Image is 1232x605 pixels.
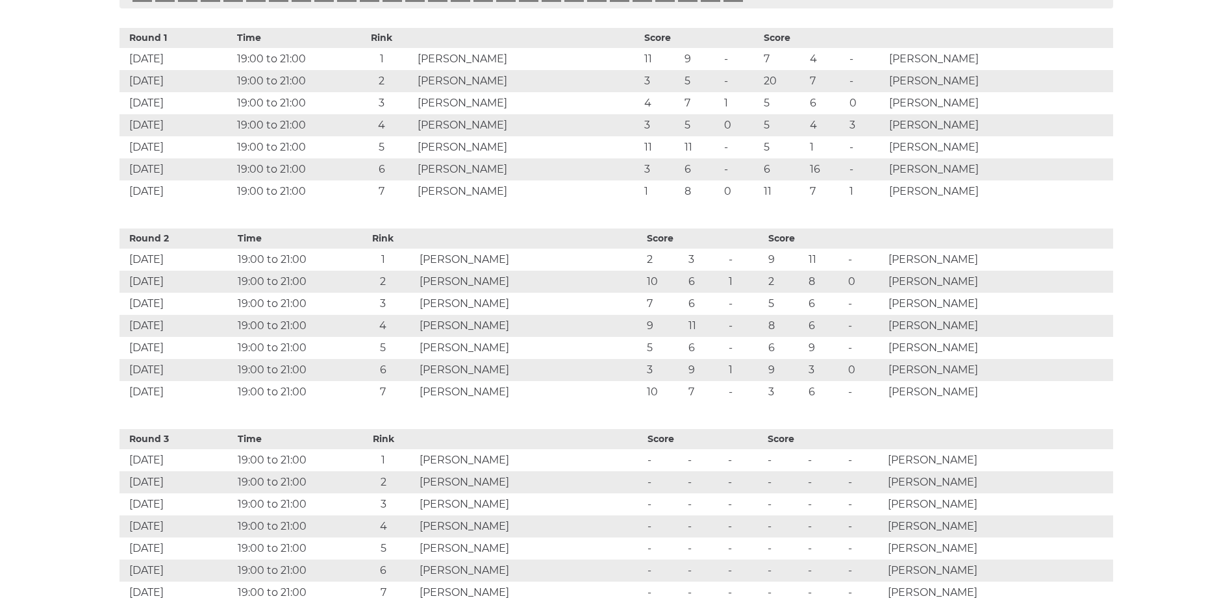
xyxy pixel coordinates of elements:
td: 5 [350,537,416,560]
td: 4 [349,114,414,136]
td: [PERSON_NAME] [416,271,644,293]
td: - [805,493,845,515]
td: - [805,582,845,604]
td: [PERSON_NAME] [885,271,1113,293]
td: 3 [846,114,886,136]
td: - [846,48,886,70]
td: - [845,471,885,493]
th: Time [234,28,349,48]
td: 4 [641,92,681,114]
td: - [845,537,885,560]
td: - [845,449,885,471]
td: 19:00 to 21:00 [234,92,349,114]
td: 0 [721,114,761,136]
td: [DATE] [119,449,235,471]
td: [PERSON_NAME] [416,249,644,271]
td: - [725,493,765,515]
td: 6 [350,560,416,582]
td: [PERSON_NAME] [886,92,1113,114]
td: - [725,582,765,604]
td: [DATE] [119,293,235,315]
td: 19:00 to 21:00 [234,114,349,136]
th: Rink [350,228,416,249]
td: [PERSON_NAME] [416,359,644,381]
th: Score [761,28,886,48]
td: - [685,515,725,537]
td: 11 [681,136,721,158]
td: [DATE] [119,515,235,537]
th: Rink [349,28,414,48]
td: 19:00 to 21:00 [234,471,350,493]
td: 2 [350,271,416,293]
td: 19:00 to 21:00 [234,315,350,337]
td: [PERSON_NAME] [416,449,644,471]
td: - [644,471,685,493]
td: 6 [349,158,414,180]
td: [PERSON_NAME] [886,136,1113,158]
td: - [764,471,805,493]
td: [PERSON_NAME] [414,136,641,158]
td: 6 [685,271,725,293]
td: [DATE] [119,70,234,92]
td: - [685,582,725,604]
td: - [644,449,685,471]
td: 19:00 to 21:00 [234,180,349,203]
td: 6 [685,293,725,315]
td: 5 [349,136,414,158]
td: 7 [350,381,416,403]
td: - [644,537,685,560]
td: - [644,493,685,515]
td: - [725,537,765,560]
td: [DATE] [119,315,235,337]
td: [PERSON_NAME] [414,70,641,92]
td: 11 [641,136,681,158]
td: 9 [644,315,685,337]
td: 6 [805,293,846,315]
td: 4 [350,315,416,337]
td: 5 [761,136,807,158]
td: 19:00 to 21:00 [234,537,350,560]
th: Score [765,228,885,249]
td: [PERSON_NAME] [885,293,1113,315]
td: 2 [644,249,685,271]
td: 9 [765,249,805,271]
td: 19:00 to 21:00 [234,293,350,315]
td: 0 [721,180,761,203]
td: [PERSON_NAME] [886,114,1113,136]
td: 19:00 to 21:00 [234,48,349,70]
td: - [721,158,761,180]
td: [DATE] [119,560,235,582]
td: - [845,315,885,337]
td: [PERSON_NAME] [885,315,1113,337]
td: - [764,537,805,560]
td: - [845,560,885,582]
td: 5 [761,114,807,136]
td: - [764,449,805,471]
td: 11 [761,180,807,203]
td: [PERSON_NAME] [885,493,1113,515]
td: - [846,158,886,180]
td: [PERSON_NAME] [416,515,644,537]
td: 9 [681,48,721,70]
td: 6 [805,381,846,403]
td: - [845,337,885,359]
td: 9 [805,337,846,359]
td: 7 [644,293,685,315]
td: - [845,493,885,515]
th: Score [644,429,764,449]
td: - [845,582,885,604]
td: 6 [350,359,416,381]
td: 3 [685,249,725,271]
td: - [805,515,845,537]
td: [PERSON_NAME] [416,560,644,582]
th: Time [234,228,350,249]
td: - [845,515,885,537]
td: - [764,560,805,582]
td: - [764,493,805,515]
td: 19:00 to 21:00 [234,271,350,293]
td: - [725,515,765,537]
td: - [725,449,765,471]
td: 5 [350,337,416,359]
td: - [764,582,805,604]
td: 4 [350,515,416,537]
